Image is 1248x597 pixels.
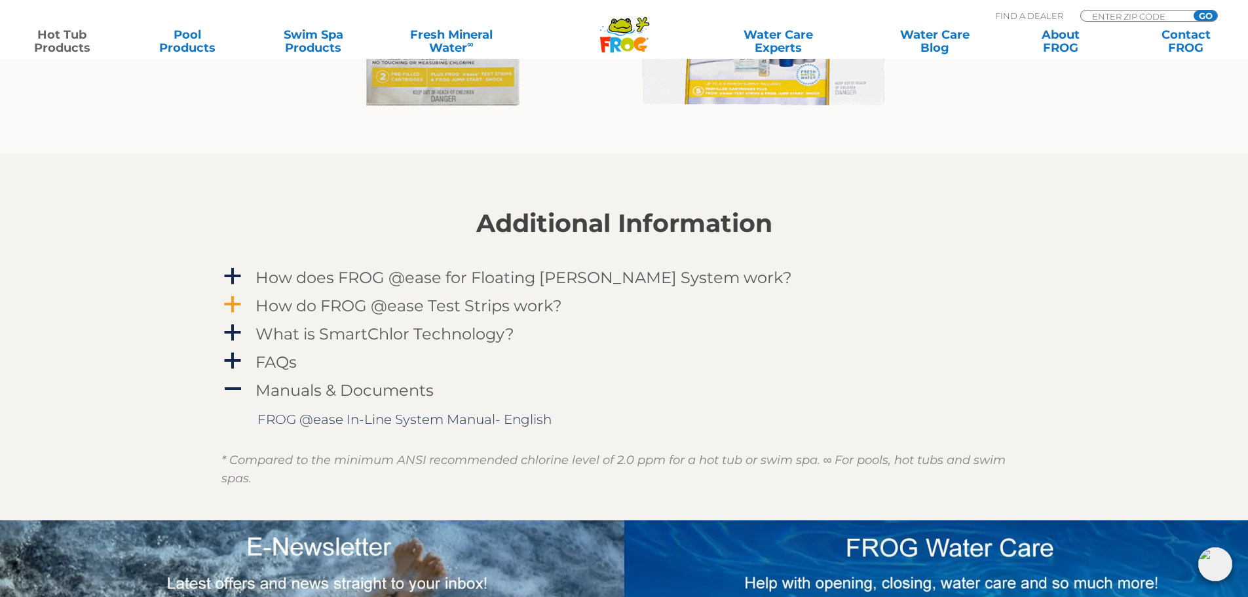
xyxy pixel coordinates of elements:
[699,28,858,54] a: Water CareExperts
[221,453,1006,486] em: * Compared to the minimum ANSI recommended chlorine level of 2.0 ppm for a hot tub or swim spa. ∞...
[139,28,236,54] a: PoolProducts
[223,323,242,343] span: a
[995,10,1063,22] p: Find A Dealer
[223,295,242,315] span: a
[221,294,1027,318] a: a How do FROG @ease Test Strips work?
[223,351,242,371] span: a
[221,209,1027,238] h2: Additional Information
[390,28,512,54] a: Fresh MineralWater∞
[265,28,362,54] a: Swim SpaProducts
[886,28,983,54] a: Water CareBlog
[223,267,242,286] span: a
[255,269,792,286] h4: How does FROG @ease for Floating [PERSON_NAME] System work?
[1137,28,1235,54] a: ContactFROG
[467,39,474,49] sup: ∞
[221,378,1027,402] a: A Manuals & Documents
[255,353,297,371] h4: FAQs
[13,28,111,54] a: Hot TubProducts
[1198,547,1232,581] img: openIcon
[255,381,434,399] h4: Manuals & Documents
[255,297,562,315] h4: How do FROG @ease Test Strips work?
[1091,10,1179,22] input: Zip Code Form
[1194,10,1217,21] input: GO
[1012,28,1109,54] a: AboutFROG
[221,322,1027,346] a: a What is SmartChlor Technology?
[223,379,242,399] span: A
[255,325,514,343] h4: What is SmartChlor Technology?
[221,265,1027,290] a: a How does FROG @ease for Floating [PERSON_NAME] System work?
[257,412,552,427] a: FROG @ease In-Line System Manual- English
[221,350,1027,374] a: a FAQs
